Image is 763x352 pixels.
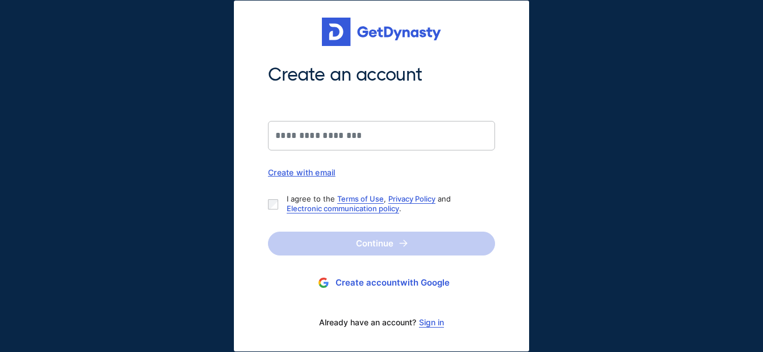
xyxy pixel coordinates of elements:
[419,318,444,327] a: Sign in
[337,194,384,203] a: Terms of Use
[287,194,486,213] p: I agree to the , and .
[388,194,435,203] a: Privacy Policy
[268,311,495,334] div: Already have an account?
[287,204,399,213] a: Electronic communication policy
[322,18,441,46] img: Get started for free with Dynasty Trust Company
[268,63,495,87] span: Create an account
[268,273,495,294] button: Create accountwith Google
[268,167,495,177] div: Create with email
